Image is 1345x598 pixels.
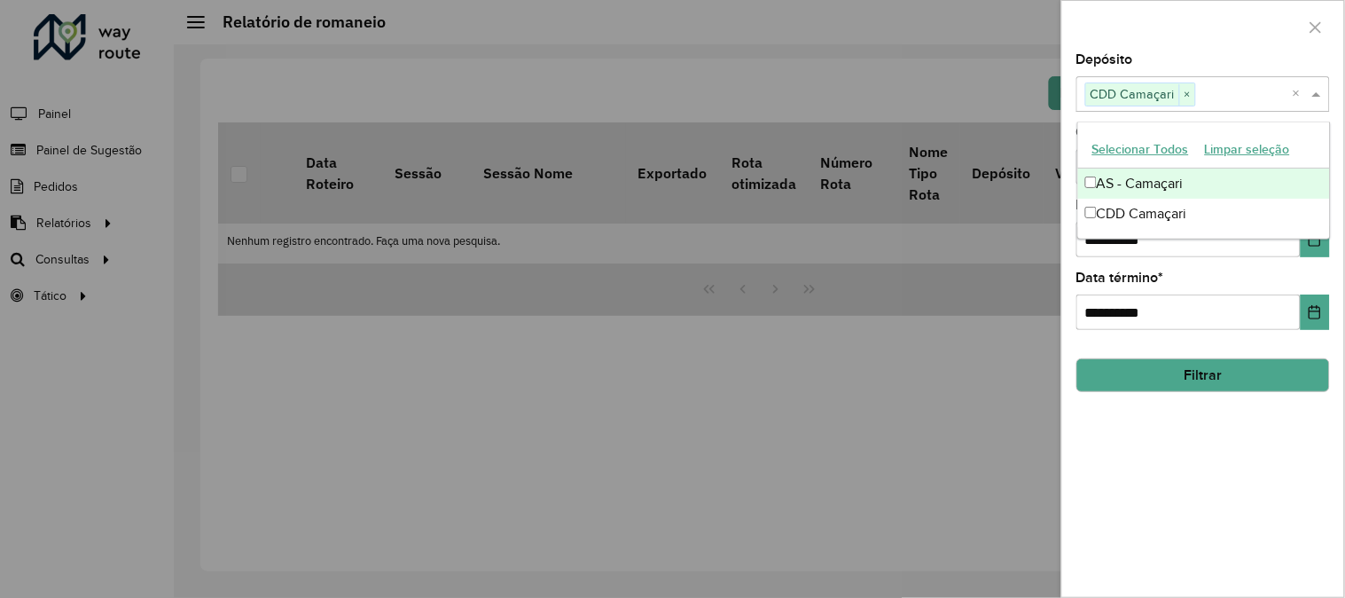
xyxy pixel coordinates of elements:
[1301,222,1330,257] button: Choose Date
[1301,295,1330,330] button: Choose Date
[1078,199,1330,229] div: CDD Camaçari
[1078,169,1330,199] div: AS - Camaçari
[1179,84,1195,106] span: ×
[1076,49,1133,70] label: Depósito
[1084,136,1197,163] button: Selecionar Todos
[1076,358,1330,392] button: Filtrar
[1197,136,1298,163] button: Limpar seleção
[1077,122,1331,240] ng-dropdown-panel: Options list
[1086,83,1179,105] span: CDD Camaçari
[1293,83,1308,105] span: Clear all
[1076,267,1164,288] label: Data término
[1076,122,1195,143] label: Grupo de Depósito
